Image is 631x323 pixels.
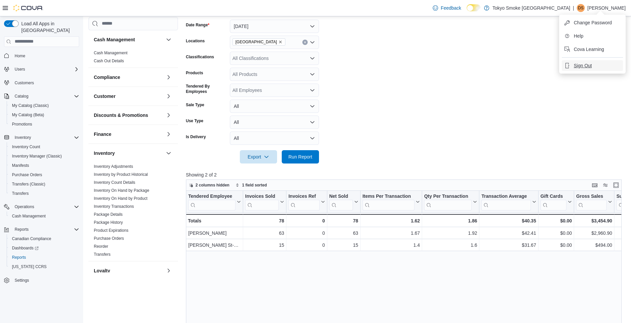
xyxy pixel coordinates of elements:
span: Purchase Orders [94,235,124,241]
span: Reports [12,255,26,260]
button: Catalog [1,92,82,101]
span: Reports [15,227,29,232]
div: Net Sold [329,193,353,199]
div: 1.92 [424,229,477,237]
div: 78 [245,217,284,225]
span: Catalog [12,92,79,100]
input: Dark Mode [467,4,481,11]
span: Inventory Adjustments [94,163,133,169]
div: 1.62 [362,217,420,225]
span: Cash Management [94,50,127,55]
div: $3,454.90 [576,217,612,225]
span: Inventory On Hand by Package [94,187,149,193]
button: Cash Management [94,36,163,43]
span: Inventory Count [12,144,40,150]
button: Tendered Employee [188,193,241,210]
a: Cash Management [9,212,48,220]
span: Inventory Manager (Classic) [9,152,79,160]
button: Users [12,65,28,73]
button: Inventory [165,149,173,157]
h3: Cash Management [94,36,135,43]
button: Sign Out [562,60,623,71]
div: 78 [329,217,358,225]
span: North Bay Lakeshore [233,38,285,46]
button: Operations [12,203,37,211]
button: Qty Per Transaction [424,193,477,210]
div: Invoices Ref [288,193,319,210]
span: Reorder [94,243,108,249]
a: My Catalog (Beta) [9,111,47,119]
span: Customers [12,79,79,87]
label: Products [186,70,203,76]
span: Cash Management [12,213,46,219]
h3: Loyalty [94,267,110,274]
button: Run Report [282,150,319,163]
button: All [230,100,319,113]
span: Operations [15,204,34,209]
a: Customers [12,79,37,87]
h3: Finance [94,131,111,137]
div: Items Per Transaction [362,193,414,199]
div: 63 [245,229,284,237]
span: Promotions [9,120,79,128]
span: Settings [12,276,79,284]
button: Operations [1,202,82,211]
div: $0.00 [540,217,572,225]
a: Purchase Orders [94,236,124,240]
div: $31.67 [481,241,536,249]
button: Compliance [165,73,173,81]
div: 1.6 [424,241,477,249]
div: 15 [329,241,358,249]
button: Help [562,31,623,41]
button: 1 field sorted [233,181,270,189]
button: Change Password [562,17,623,28]
button: Gross Sales [576,193,612,210]
div: Transaction Average [481,193,531,199]
span: Inventory Count [9,143,79,151]
button: Users [1,65,82,74]
img: Cova [13,5,43,11]
span: Cova Learning [574,46,604,53]
button: Enter fullscreen [612,181,620,189]
div: Tendered Employee [188,193,236,199]
nav: Complex example [4,48,79,303]
div: 0 [288,217,325,225]
a: Cash Out Details [94,58,124,63]
h3: Discounts & Promotions [94,112,148,118]
a: Inventory Transactions [94,204,134,208]
button: Cash Management [7,211,82,221]
span: Catalog [15,94,28,99]
span: Transfers [9,189,79,197]
span: Users [15,67,25,72]
button: Items Per Transaction [362,193,420,210]
button: My Catalog (Classic) [7,101,82,110]
span: 1 field sorted [242,182,267,188]
div: $494.00 [576,241,612,249]
button: Transaction Average [481,193,536,210]
div: Invoices Sold [245,193,279,210]
a: Manifests [9,161,32,169]
span: My Catalog (Beta) [12,112,44,118]
button: Inventory [94,150,163,156]
span: Inventory by Product Historical [94,171,148,177]
span: Inventory Transactions [94,203,134,209]
a: Dashboards [7,243,82,253]
button: Display options [601,181,609,189]
h3: Customer [94,93,115,99]
button: [DATE] [230,20,319,33]
button: All [230,132,319,145]
div: Invoices Sold [245,193,279,199]
button: Open list of options [310,56,315,61]
button: Purchase Orders [7,170,82,179]
button: Invoices Ref [288,193,325,210]
button: Cash Management [165,35,173,43]
p: Showing 2 of 2 [186,171,626,178]
div: Gross Sales [576,193,607,199]
span: Settings [15,278,29,283]
button: Discounts & Promotions [165,111,173,119]
button: Reports [1,225,82,234]
span: Promotions [12,122,32,127]
div: Inventory [88,162,178,261]
label: Locations [186,38,205,44]
button: Keyboard shortcuts [591,181,599,189]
